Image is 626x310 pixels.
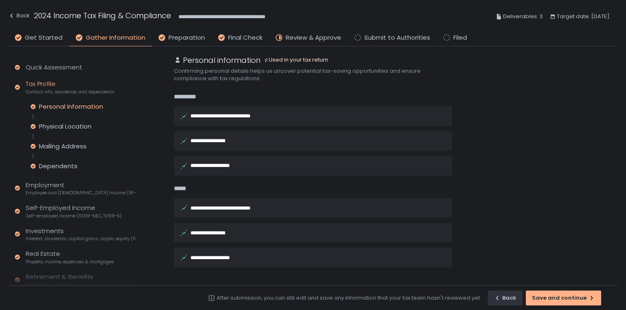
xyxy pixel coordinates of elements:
[494,294,516,302] div: Back
[8,10,30,24] button: Back
[26,236,135,242] span: Interest, dividends, capital gains, crypto, equity (1099s, K-1s)
[217,294,481,302] div: After submission, you can still edit and save any information that your tax team hasn't reviewed ...
[25,33,63,43] span: Get Started
[453,33,467,43] span: Filed
[488,291,522,305] button: Back
[39,122,91,131] div: Physical Location
[8,11,30,21] div: Back
[86,33,145,43] span: Gather Information
[26,281,135,288] span: Retirement contributions, distributions & income (1099-R, 5498)
[34,10,171,21] h1: 2024 Income Tax Filing & Compliance
[169,33,205,43] span: Preparation
[264,56,328,64] div: Used in your tax return
[286,33,341,43] span: Review & Approve
[26,259,114,265] span: Property income, expenses & mortgages
[26,190,135,196] span: Employee and [DEMOGRAPHIC_DATA] income (W-2s)
[26,203,122,219] div: Self-Employed Income
[228,33,262,43] span: Final Check
[39,142,87,150] div: Mailing Address
[26,272,135,288] div: Retirement & Benefits
[364,33,430,43] span: Submit to Authorities
[26,89,115,95] span: Contact info, residence, and dependents
[26,227,135,242] div: Investments
[557,12,609,21] span: Target date: [DATE]
[532,294,595,302] div: Save and continue
[26,213,122,219] span: Self-employed income (1099-NEC, 1099-K)
[39,103,103,111] div: Personal Information
[26,181,135,196] div: Employment
[174,67,452,82] div: Confirming personal details helps us uncover potential tax-saving opportunities and ensure compli...
[26,63,82,72] div: Quick Assessment
[39,162,77,170] div: Dependents
[503,12,543,21] span: Deliverables: 3
[26,79,115,95] div: Tax Profile
[526,291,601,305] button: Save and continue
[183,55,260,66] h1: Personal information
[26,249,114,265] div: Real Estate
